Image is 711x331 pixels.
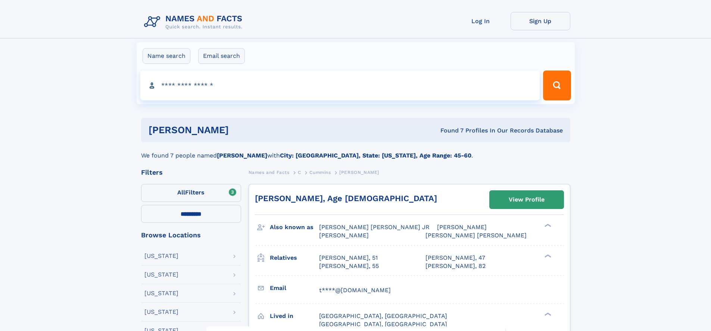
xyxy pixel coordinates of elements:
[144,272,178,278] div: [US_STATE]
[280,152,471,159] b: City: [GEOGRAPHIC_DATA], State: [US_STATE], Age Range: 45-60
[141,12,249,32] img: Logo Names and Facts
[144,253,178,259] div: [US_STATE]
[249,168,290,177] a: Names and Facts
[309,170,331,175] span: Cummins
[425,254,485,262] a: [PERSON_NAME], 47
[543,223,552,228] div: ❯
[509,191,545,208] div: View Profile
[141,184,241,202] label: Filters
[319,254,378,262] a: [PERSON_NAME], 51
[143,48,190,64] label: Name search
[270,310,319,322] h3: Lived in
[270,282,319,294] h3: Email
[437,224,487,231] span: [PERSON_NAME]
[298,170,301,175] span: C
[319,321,447,328] span: [GEOGRAPHIC_DATA], [GEOGRAPHIC_DATA]
[319,232,369,239] span: [PERSON_NAME]
[270,252,319,264] h3: Relatives
[141,232,241,238] div: Browse Locations
[217,152,267,159] b: [PERSON_NAME]
[141,169,241,176] div: Filters
[140,71,540,100] input: search input
[149,125,335,135] h1: [PERSON_NAME]
[319,262,379,270] a: [PERSON_NAME], 55
[177,189,185,196] span: All
[144,309,178,315] div: [US_STATE]
[144,290,178,296] div: [US_STATE]
[298,168,301,177] a: C
[543,71,571,100] button: Search Button
[198,48,245,64] label: Email search
[309,168,331,177] a: Cummins
[339,170,379,175] span: [PERSON_NAME]
[270,221,319,234] h3: Also known as
[334,127,563,135] div: Found 7 Profiles In Our Records Database
[141,142,570,160] div: We found 7 people named with .
[543,253,552,258] div: ❯
[543,312,552,316] div: ❯
[255,194,437,203] a: [PERSON_NAME], Age [DEMOGRAPHIC_DATA]
[319,224,430,231] span: [PERSON_NAME] [PERSON_NAME] JR
[511,12,570,30] a: Sign Up
[425,232,527,239] span: [PERSON_NAME] [PERSON_NAME]
[319,312,447,319] span: [GEOGRAPHIC_DATA], [GEOGRAPHIC_DATA]
[490,191,564,209] a: View Profile
[451,12,511,30] a: Log In
[425,262,486,270] a: [PERSON_NAME], 82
